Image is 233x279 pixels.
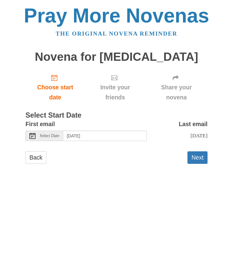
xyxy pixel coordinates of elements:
a: Choose start date [25,69,85,105]
label: First email [25,119,55,129]
a: The original novena reminder [56,30,177,37]
label: Last email [179,119,208,129]
span: Invite your friends [91,82,139,102]
span: Choose start date [32,82,79,102]
h1: Novena for [MEDICAL_DATA] [25,50,208,64]
h3: Select Start Date [25,112,208,119]
span: [DATE] [191,133,208,139]
span: Share your novena [151,82,201,102]
a: Back [25,151,46,164]
div: Click "Next" to confirm your start date first. [85,69,145,105]
span: Select Date [40,134,59,138]
div: Click "Next" to confirm your start date first. [145,69,208,105]
a: Pray More Novenas [24,4,209,27]
button: Next [187,151,208,164]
